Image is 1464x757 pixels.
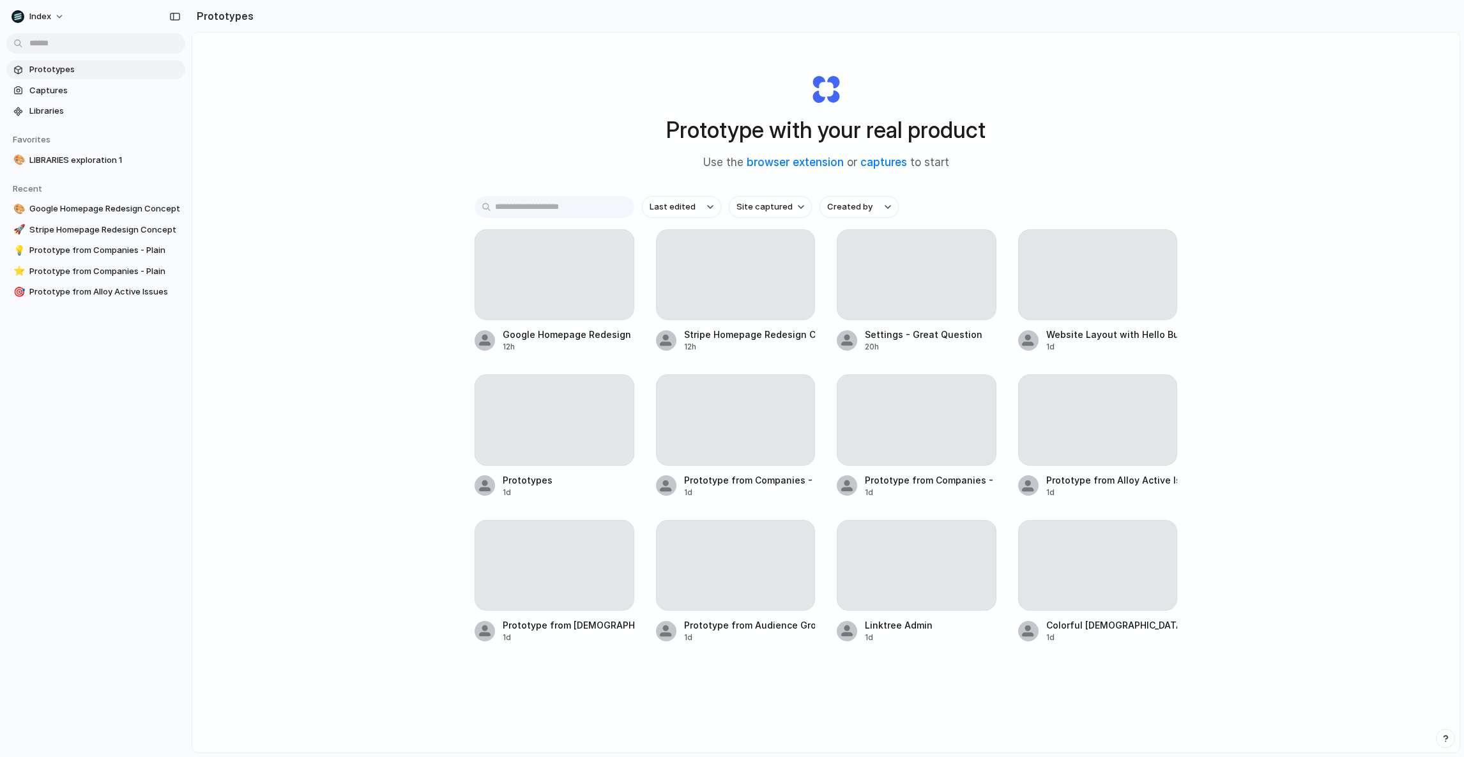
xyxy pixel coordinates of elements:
[865,487,996,498] div: 1d
[475,374,634,498] a: Prototypes1d
[11,286,24,298] button: 🎯
[6,262,185,281] a: ⭐Prototype from Companies - Plain
[475,520,634,643] a: Prototype from [DEMOGRAPHIC_DATA][PERSON_NAME] Interests1d
[837,229,996,353] a: Settings - Great Question20h
[1046,473,1178,487] div: Prototype from Alloy Active Issues
[747,156,844,169] a: browser extension
[729,196,812,218] button: Site captured
[29,224,180,236] span: Stripe Homepage Redesign Concept
[13,183,42,194] span: Recent
[6,81,185,100] a: Captures
[1046,618,1178,632] div: Colorful [DEMOGRAPHIC_DATA][PERSON_NAME] Site
[503,328,634,341] div: Google Homepage Redesign Concept
[865,328,982,341] div: Settings - Great Question
[503,473,553,487] div: Prototypes
[656,229,816,353] a: Stripe Homepage Redesign Concept12h
[503,487,553,498] div: 1d
[192,8,254,24] h2: Prototypes
[1018,520,1178,643] a: Colorful [DEMOGRAPHIC_DATA][PERSON_NAME] Site1d
[29,154,180,167] span: LIBRARIES exploration 1
[1018,374,1178,498] a: Prototype from Alloy Active Issues1d
[684,487,816,498] div: 1d
[656,374,816,498] a: Prototype from Companies - Plain1d
[11,203,24,215] button: 🎨
[6,241,185,260] a: 💡Prototype from Companies - Plain
[703,155,949,171] span: Use the or to start
[6,282,185,302] a: 🎯Prototype from Alloy Active Issues
[6,151,185,170] a: 🎨LIBRARIES exploration 1
[503,618,634,632] div: Prototype from [DEMOGRAPHIC_DATA][PERSON_NAME] Interests
[6,199,185,218] a: 🎨Google Homepage Redesign Concept
[656,520,816,643] a: Prototype from Audience Growth Tools1d
[29,63,180,76] span: Prototypes
[29,84,180,97] span: Captures
[29,203,180,215] span: Google Homepage Redesign Concept
[6,60,185,79] a: Prototypes
[684,632,816,643] div: 1d
[837,520,996,643] a: Linktree Admin1d
[503,632,634,643] div: 1d
[1046,487,1178,498] div: 1d
[503,341,634,353] div: 12h
[11,244,24,257] button: 💡
[684,328,816,341] div: Stripe Homepage Redesign Concept
[865,473,996,487] div: Prototype from Companies - Plain
[865,341,982,353] div: 20h
[13,202,22,217] div: 🎨
[6,220,185,240] a: 🚀Stripe Homepage Redesign Concept
[865,632,933,643] div: 1d
[827,201,873,213] span: Created by
[684,473,816,487] div: Prototype from Companies - Plain
[6,102,185,121] a: Libraries
[29,10,51,23] span: Index
[860,156,907,169] a: captures
[13,285,22,300] div: 🎯
[1018,229,1178,353] a: Website Layout with Hello Button1d
[13,264,22,279] div: ⭐
[736,201,793,213] span: Site captured
[475,229,634,353] a: Google Homepage Redesign Concept12h
[1046,632,1178,643] div: 1d
[11,224,24,236] button: 🚀
[666,113,986,147] h1: Prototype with your real product
[1046,328,1178,341] div: Website Layout with Hello Button
[1046,341,1178,353] div: 1d
[11,265,24,278] button: ⭐
[642,196,721,218] button: Last edited
[865,618,933,632] div: Linktree Admin
[650,201,696,213] span: Last edited
[29,265,180,278] span: Prototype from Companies - Plain
[13,153,22,167] div: 🎨
[684,341,816,353] div: 12h
[820,196,899,218] button: Created by
[11,154,24,167] button: 🎨
[13,243,22,258] div: 💡
[13,222,22,237] div: 🚀
[837,374,996,498] a: Prototype from Companies - Plain1d
[13,134,50,144] span: Favorites
[6,6,71,27] button: Index
[684,618,816,632] div: Prototype from Audience Growth Tools
[29,244,180,257] span: Prototype from Companies - Plain
[29,105,180,118] span: Libraries
[29,286,180,298] span: Prototype from Alloy Active Issues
